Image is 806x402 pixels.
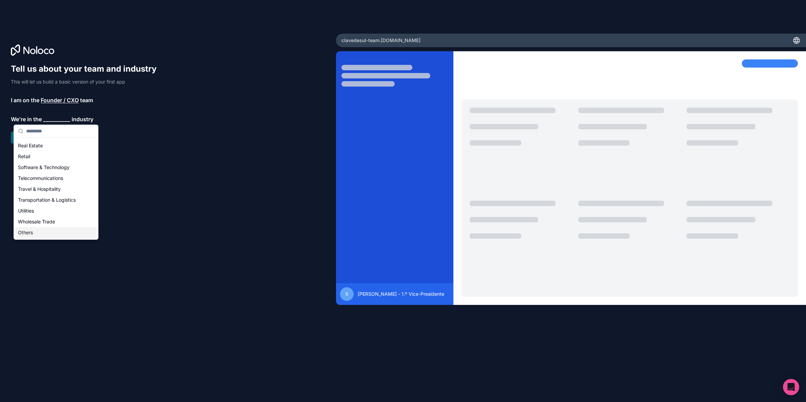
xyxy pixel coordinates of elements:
span: [PERSON_NAME] - 1.º Vice-Presidente [358,291,444,297]
div: Suggestions [14,138,98,239]
div: Open Intercom Messenger [783,379,799,395]
span: team [80,96,93,104]
div: Retail [15,151,97,162]
span: industry [72,115,93,123]
span: clavedesul-team .[DOMAIN_NAME] [341,37,420,44]
p: This will let us build a basic version of your first app [11,78,163,85]
div: Real Estate [15,140,97,151]
div: Others [15,227,97,238]
div: Wholesale Trade [15,216,97,227]
div: Utilities [15,205,97,216]
span: __________ [43,115,70,123]
div: Travel & Hospitality [15,184,97,195]
span: Founder / CXO [41,96,79,104]
span: S [345,291,348,297]
span: I am on the [11,96,39,104]
div: Transportation & Logistics [15,195,97,205]
div: Software & Technology [15,162,97,173]
h1: Tell us about your team and industry [11,63,163,74]
div: Telecommunications [15,173,97,184]
span: We’re in the [11,115,42,123]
